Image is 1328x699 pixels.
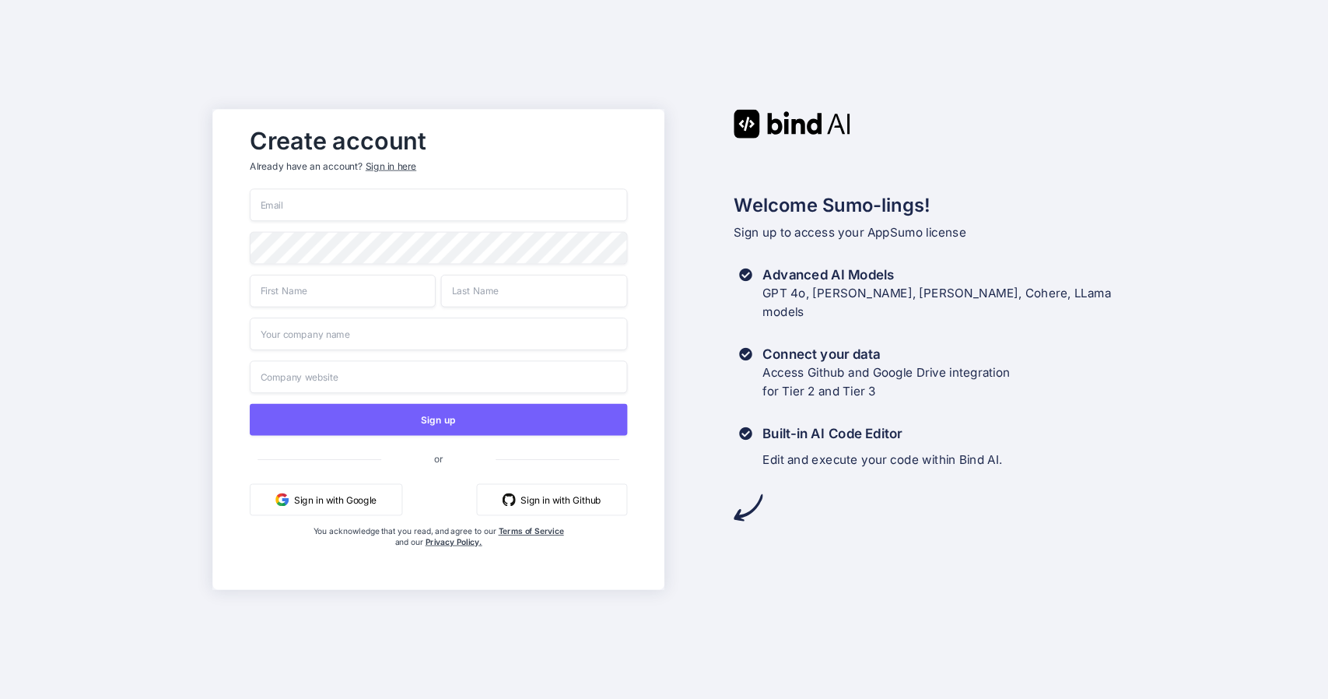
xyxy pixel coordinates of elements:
[762,451,1002,469] p: Edit and execute your code within Bind AI.
[762,424,1002,443] h3: Built-in AI Code Editor
[250,275,436,307] input: First Name
[762,265,1111,284] h3: Advanced AI Models
[381,442,496,475] span: or
[502,493,515,506] img: github
[275,493,289,506] img: google
[762,284,1111,321] p: GPT 4o, [PERSON_NAME], [PERSON_NAME], Cohere, LLama models
[441,275,627,307] input: Last Name
[762,345,1010,364] h3: Connect your data
[250,484,402,516] button: Sign in with Google
[250,188,627,221] input: Email
[734,493,762,522] img: arrow
[250,360,627,393] input: Company website
[476,484,627,516] button: Sign in with Github
[762,364,1010,401] p: Access Github and Google Drive integration for Tier 2 and Tier 3
[425,537,482,547] a: Privacy Policy.
[250,160,627,173] p: Already have an account?
[734,191,1116,220] h2: Welcome Sumo-lings!
[250,404,627,436] button: Sign up
[250,318,627,350] input: Your company name
[313,526,564,579] div: You acknowledge that you read, and agree to our and our
[250,131,627,152] h2: Create account
[498,526,563,536] a: Terms of Service
[734,223,1116,242] p: Sign up to access your AppSumo license
[734,109,850,138] img: Bind AI logo
[365,160,415,173] div: Sign in here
